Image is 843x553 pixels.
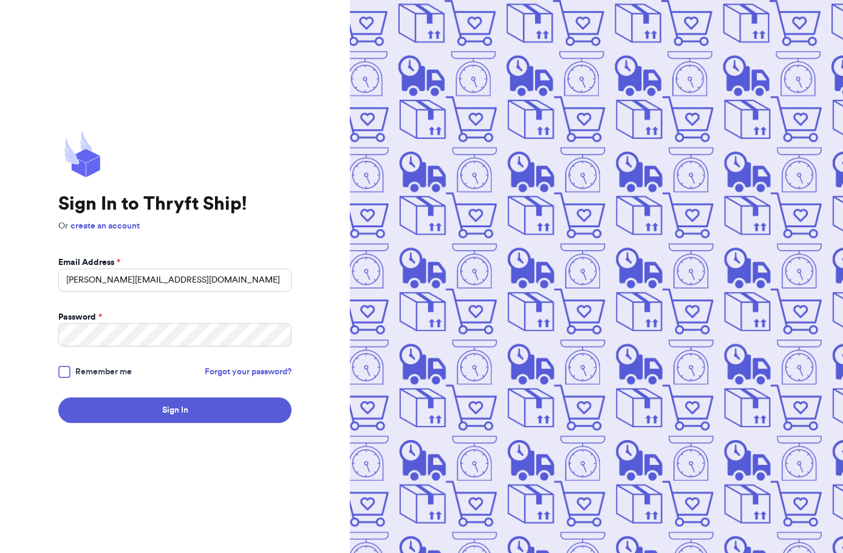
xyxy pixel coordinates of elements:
[58,311,102,323] label: Password
[205,366,292,378] a: Forgot your password?
[70,222,140,230] a: create an account
[58,193,292,215] h1: Sign In to Thryft Ship!
[58,397,292,423] button: Sign In
[58,220,292,232] p: Or
[75,366,132,378] span: Remember me
[58,256,120,269] label: Email Address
